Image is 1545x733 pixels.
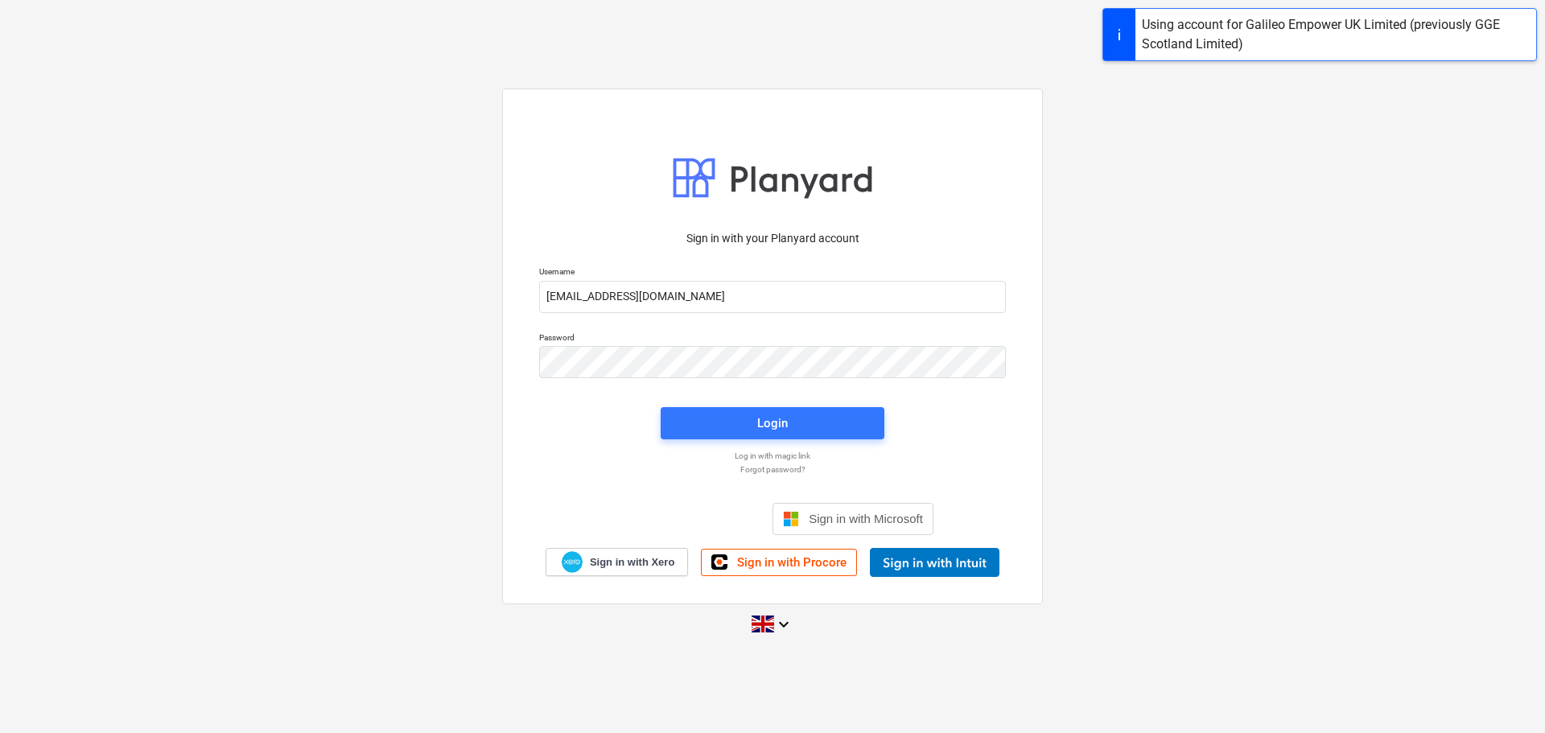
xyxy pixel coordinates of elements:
[774,615,793,634] i: keyboard_arrow_down
[562,551,583,573] img: Xero logo
[737,555,847,570] span: Sign in with Procore
[661,407,884,439] button: Login
[757,413,788,434] div: Login
[531,464,1014,475] a: Forgot password?
[539,281,1006,313] input: Username
[531,451,1014,461] a: Log in with magic link
[590,555,674,570] span: Sign in with Xero
[1142,15,1530,54] div: Using account for Galileo Empower UK Limited (previously GGE Scotland Limited)
[783,511,799,527] img: Microsoft logo
[539,230,1006,247] p: Sign in with your Planyard account
[701,549,857,576] a: Sign in with Procore
[604,501,768,537] iframe: Sign in with Google Button
[546,548,689,576] a: Sign in with Xero
[539,332,1006,346] p: Password
[539,266,1006,280] p: Username
[809,512,923,525] span: Sign in with Microsoft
